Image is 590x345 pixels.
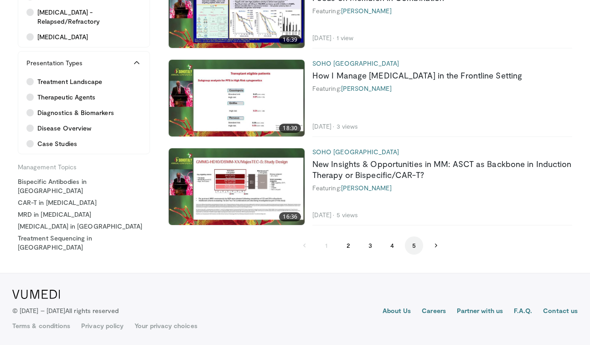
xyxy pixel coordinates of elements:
span: 16:36 [279,212,301,221]
li: 3 views [336,122,358,131]
img: 426b4825-be8d-4955-9802-5116ee82f4e3.620x360_q85_upscale.jpg [169,148,305,225]
a: Careers [422,306,446,317]
span: [MEDICAL_DATA] [37,32,88,42]
span: Diagnostics & Biomarkers [37,108,114,117]
div: Featuring: [312,7,572,15]
li: [DATE] [312,34,335,42]
a: SOHO [GEOGRAPHIC_DATA] [312,148,399,156]
a: Privacy policy [81,321,124,330]
a: MRD in [MEDICAL_DATA] [18,210,150,219]
li: [DATE] [312,211,335,219]
a: How I Manage [MEDICAL_DATA] in the Frontline Setting [312,70,522,80]
a: [PERSON_NAME] [341,84,392,92]
a: 16:36 [169,148,305,225]
button: 3 [361,236,379,255]
a: 18:30 [169,60,305,136]
button: 5 [405,236,423,255]
a: Bispecific Antibodies in [GEOGRAPHIC_DATA] [18,177,150,195]
a: [PERSON_NAME] [341,7,392,15]
img: 17fe4ae9-58fe-445f-81af-ff2cc1b061cd.620x360_q85_upscale.jpg [169,60,305,136]
a: Your privacy choices [135,321,197,330]
li: 5 views [336,211,358,219]
span: Disease Overview [37,124,91,133]
a: [PERSON_NAME] [341,184,392,192]
li: [DATE] [312,122,335,131]
img: VuMedi Logo [12,290,60,299]
button: 2 [339,236,357,255]
span: Case Studies [37,139,77,148]
li: 1 view [336,34,353,42]
span: 16:39 [279,35,301,44]
a: Terms & conditions [12,321,70,330]
p: © [DATE] – [DATE] [12,306,119,315]
a: CAR-T in [MEDICAL_DATA] [18,198,150,207]
span: Therapeutic Agents [37,93,95,102]
div: Featuring: [312,184,572,192]
span: 18:30 [279,124,301,133]
a: F.A.Q. [514,306,532,317]
a: Partner with us [457,306,503,317]
span: Treatment Landscape [37,77,102,86]
a: SOHO [GEOGRAPHIC_DATA] [312,59,399,67]
a: About Us [383,306,411,317]
button: Presentation Types [18,52,150,74]
a: Contact us [543,306,578,317]
a: [MEDICAL_DATA] in [GEOGRAPHIC_DATA] [18,222,150,231]
span: [MEDICAL_DATA] - Relapsed/Refractory [37,8,141,26]
span: All rights reserved [65,307,119,314]
div: Featuring: [312,84,572,93]
a: New Insights & Opportunities in MM: ASCT as Backbone in Induction Therapy or Bispecific/CAR-T? [312,159,572,180]
a: Treatment Sequencing in [GEOGRAPHIC_DATA] [18,234,150,252]
button: 4 [383,236,401,255]
h5: Management Topics [18,160,150,172]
